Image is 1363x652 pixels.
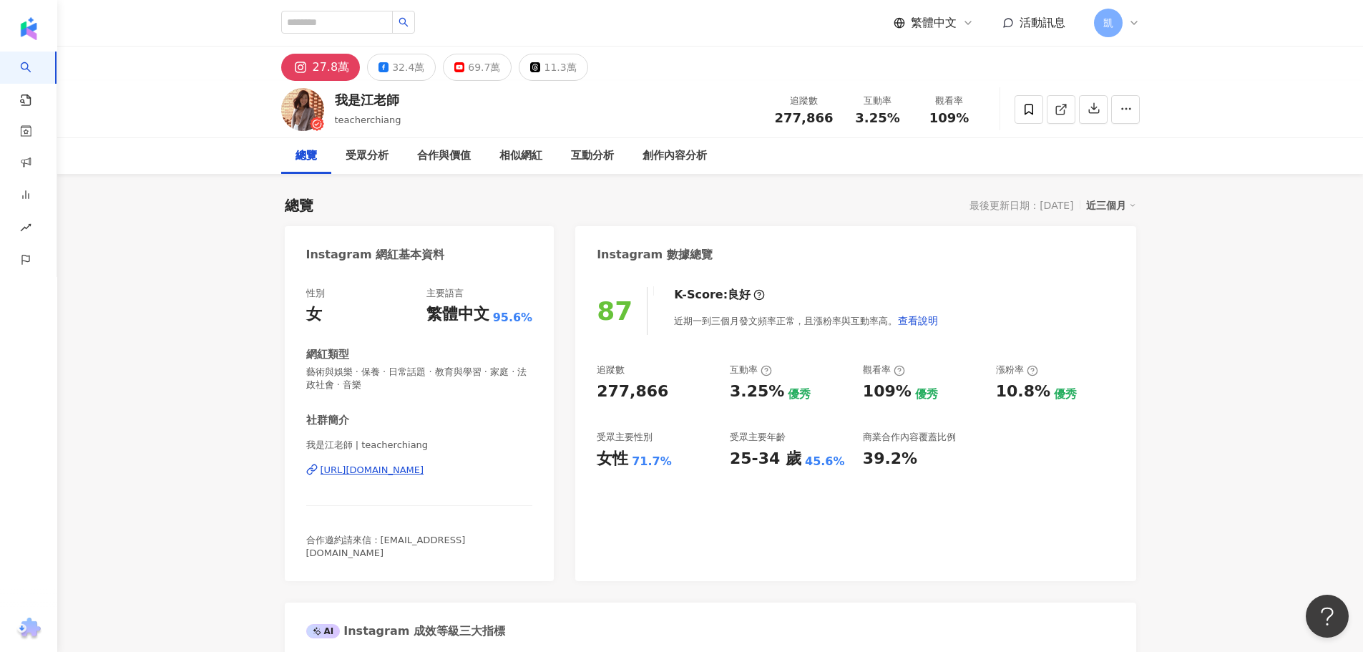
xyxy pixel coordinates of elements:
button: 69.7萬 [443,54,512,81]
span: 109% [929,111,969,125]
span: 繁體中文 [911,15,957,31]
div: 漲粉率 [996,364,1038,376]
div: 相似網紅 [499,147,542,165]
div: 良好 [728,287,751,303]
div: 71.7% [632,454,672,469]
div: 近期一到三個月發文頻率正常，且漲粉率與互動率高。 [674,306,939,335]
div: 網紅類型 [306,347,349,362]
div: 39.2% [863,448,917,470]
div: 互動率 [730,364,772,376]
div: 受眾主要性別 [597,431,653,444]
div: 32.4萬 [392,57,424,77]
button: 32.4萬 [367,54,436,81]
div: 45.6% [805,454,845,469]
span: 藝術與娛樂 · 保養 · 日常話題 · 教育與學習 · 家庭 · 法政社會 · 音樂 [306,366,533,391]
div: 10.8% [996,381,1050,403]
div: 109% [863,381,912,403]
div: 受眾主要年齡 [730,431,786,444]
div: 合作與價值 [417,147,471,165]
span: 我是江老師 | teacherchiang [306,439,533,452]
span: teacherchiang [335,115,401,125]
div: 3.25% [730,381,784,403]
div: 近三個月 [1086,196,1136,215]
div: 87 [597,296,632,326]
div: 最後更新日期：[DATE] [969,200,1073,211]
div: 互動分析 [571,147,614,165]
div: AI [306,624,341,638]
span: 活動訊息 [1020,16,1065,29]
span: 95.6% [493,310,533,326]
div: 優秀 [788,386,811,402]
a: [URL][DOMAIN_NAME] [306,464,533,477]
span: 查看說明 [898,315,938,326]
div: 性別 [306,287,325,300]
button: 11.3萬 [519,54,587,81]
div: 69.7萬 [468,57,500,77]
img: chrome extension [15,618,43,641]
div: 總覽 [295,147,317,165]
div: 優秀 [1054,386,1077,402]
div: 我是江老師 [335,91,401,109]
div: Instagram 數據總覽 [597,247,713,263]
div: 繁體中文 [426,303,489,326]
div: Instagram 網紅基本資料 [306,247,445,263]
div: 觀看率 [922,94,977,108]
div: 商業合作內容覆蓋比例 [863,431,956,444]
img: KOL Avatar [281,88,324,131]
div: K-Score : [674,287,765,303]
div: 總覽 [285,195,313,215]
div: 觀看率 [863,364,905,376]
div: 社群簡介 [306,413,349,428]
div: 27.8萬 [313,57,350,77]
div: 互動率 [851,94,905,108]
button: 查看說明 [897,306,939,335]
a: search [20,52,49,107]
div: 追蹤數 [597,364,625,376]
span: 合作邀約請來信：[EMAIL_ADDRESS][DOMAIN_NAME] [306,535,466,558]
div: 受眾分析 [346,147,389,165]
button: 27.8萬 [281,54,361,81]
div: 追蹤數 [775,94,834,108]
div: 優秀 [915,386,938,402]
iframe: Help Scout Beacon - Open [1306,595,1349,638]
span: rise [20,213,31,245]
div: [URL][DOMAIN_NAME] [321,464,424,477]
span: 3.25% [855,111,899,125]
div: 277,866 [597,381,668,403]
div: 女 [306,303,322,326]
img: logo icon [17,17,40,40]
div: 11.3萬 [544,57,576,77]
span: search [399,17,409,27]
div: Instagram 成效等級三大指標 [306,623,505,639]
div: 主要語言 [426,287,464,300]
div: 25-34 歲 [730,448,801,470]
span: 凱 [1103,15,1113,31]
div: 創作內容分析 [643,147,707,165]
span: 277,866 [775,110,834,125]
div: 女性 [597,448,628,470]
